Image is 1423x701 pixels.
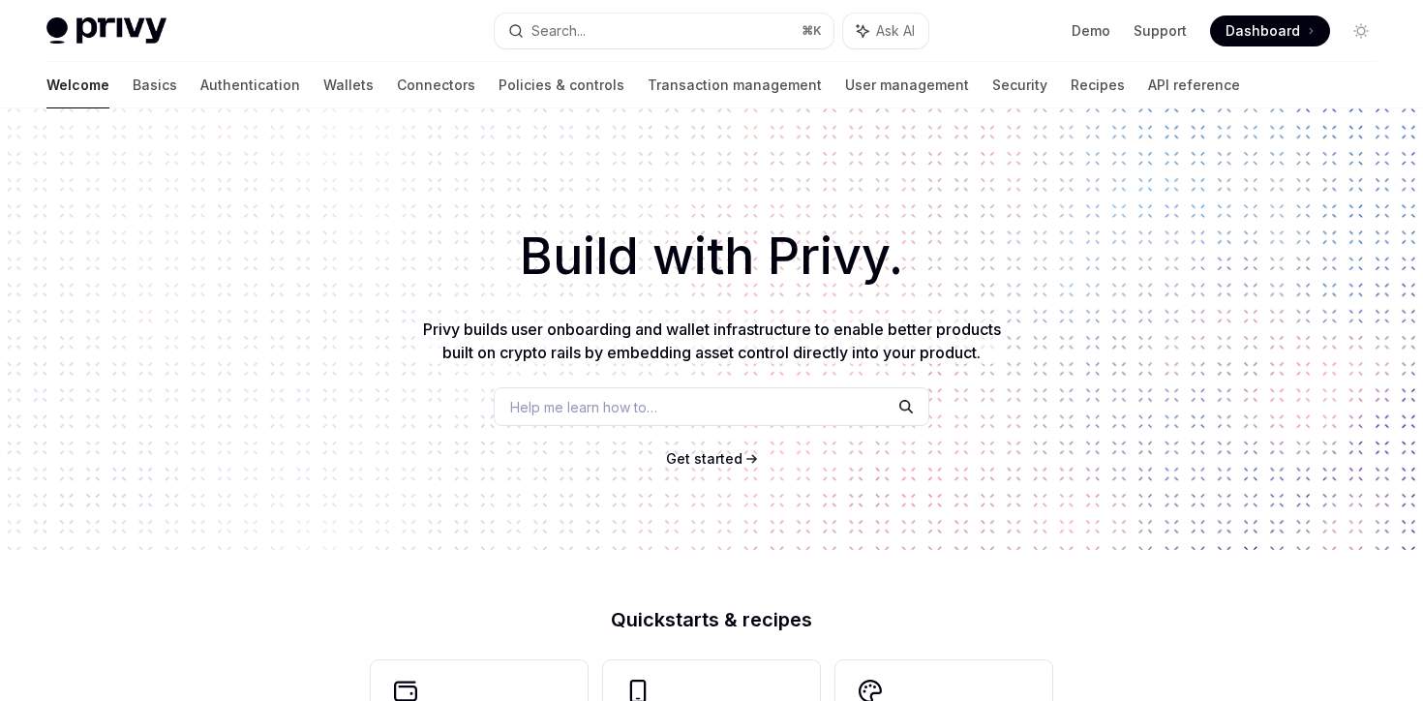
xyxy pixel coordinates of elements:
[648,62,822,108] a: Transaction management
[1134,21,1187,41] a: Support
[510,397,657,417] span: Help me learn how to…
[876,21,915,41] span: Ask AI
[323,62,374,108] a: Wallets
[1346,15,1377,46] button: Toggle dark mode
[499,62,624,108] a: Policies & controls
[1071,62,1125,108] a: Recipes
[31,219,1392,294] h1: Build with Privy.
[992,62,1047,108] a: Security
[843,14,928,48] button: Ask AI
[1210,15,1330,46] a: Dashboard
[495,14,833,48] button: Search...⌘K
[666,450,742,467] span: Get started
[802,23,822,39] span: ⌘ K
[200,62,300,108] a: Authentication
[133,62,177,108] a: Basics
[423,320,1001,362] span: Privy builds user onboarding and wallet infrastructure to enable better products built on crypto ...
[531,19,586,43] div: Search...
[46,62,109,108] a: Welcome
[397,62,475,108] a: Connectors
[1148,62,1240,108] a: API reference
[46,17,167,45] img: light logo
[845,62,969,108] a: User management
[1226,21,1300,41] span: Dashboard
[1072,21,1110,41] a: Demo
[666,449,742,469] a: Get started
[371,610,1052,629] h2: Quickstarts & recipes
